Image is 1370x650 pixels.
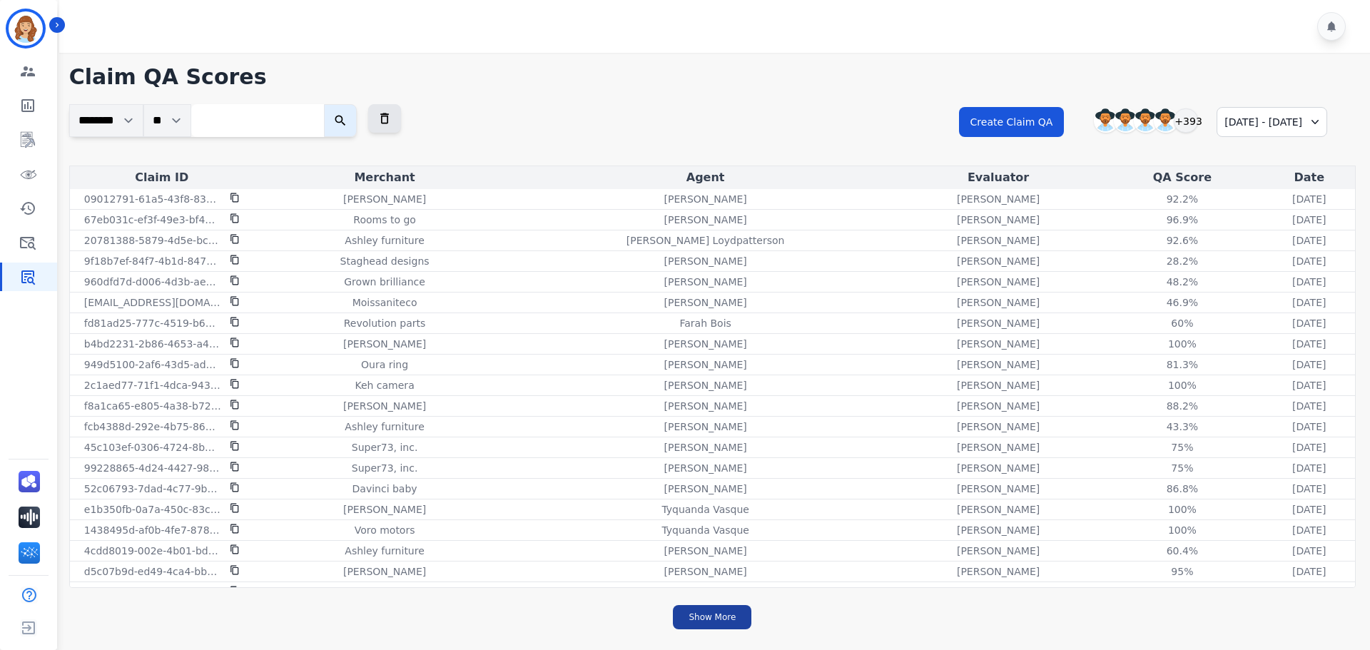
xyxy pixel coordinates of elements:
[1292,482,1326,496] p: [DATE]
[352,482,417,496] p: Davinci baby
[957,564,1040,579] p: [PERSON_NAME]
[340,254,430,268] p: Staghead designs
[959,107,1065,137] button: Create Claim QA
[352,461,418,475] p: Super73, inc.
[1292,316,1326,330] p: [DATE]
[343,564,426,579] p: [PERSON_NAME]
[84,192,221,206] p: 09012791-61a5-43f8-836a-60d6bbbe8736
[957,440,1040,455] p: [PERSON_NAME]
[957,192,1040,206] p: [PERSON_NAME]
[353,213,416,227] p: Rooms to go
[1150,482,1214,496] div: 86.8%
[1292,502,1326,517] p: [DATE]
[1150,502,1214,517] div: 100%
[1150,523,1214,537] div: 100%
[1150,233,1214,248] div: 92.6%
[345,233,424,248] p: Ashley furniture
[84,440,221,455] p: 45c103ef-0306-4724-8b75-b304a4ecb9a5
[664,420,746,434] p: [PERSON_NAME]
[664,440,746,455] p: [PERSON_NAME]
[84,420,221,434] p: fcb4388d-292e-4b75-866e-7b15f021066e
[361,357,408,372] p: Oura ring
[957,316,1040,330] p: [PERSON_NAME]
[1104,169,1260,186] div: QA Score
[1150,461,1214,475] div: 75%
[1150,378,1214,392] div: 100%
[957,378,1040,392] p: [PERSON_NAME]
[84,461,221,475] p: 99228865-4d24-4427-98cb-0b6d94683ade
[343,337,426,351] p: [PERSON_NAME]
[957,399,1040,413] p: [PERSON_NAME]
[1292,295,1326,310] p: [DATE]
[1292,544,1326,558] p: [DATE]
[664,564,746,579] p: [PERSON_NAME]
[1292,213,1326,227] p: [DATE]
[344,316,426,330] p: Revolution parts
[1150,440,1214,455] div: 75%
[1292,585,1326,599] p: [DATE]
[84,585,221,599] p: 35cdc114-57b6-4fc9-8272-88e27b975149
[343,192,426,206] p: [PERSON_NAME]
[84,233,221,248] p: 20781388-5879-4d5e-bc52-f69a20108c25
[355,523,415,537] p: Voro motors
[1150,564,1214,579] div: 95%
[1292,357,1326,372] p: [DATE]
[1292,378,1326,392] p: [DATE]
[957,295,1040,310] p: [PERSON_NAME]
[661,502,749,517] p: Tyquanda Vasque
[1150,295,1214,310] div: 46.9%
[352,440,418,455] p: Super73, inc.
[9,11,43,46] img: Bordered avatar
[69,64,1356,90] h1: Claim QA Scores
[84,213,221,227] p: 67eb031c-ef3f-49e3-bf44-b3a95ffd723b
[344,275,425,289] p: Grown brilliance
[84,295,221,310] p: [EMAIL_ADDRESS][DOMAIN_NAME]
[518,169,893,186] div: Agent
[664,213,746,227] p: [PERSON_NAME]
[1150,585,1214,599] div: 100%
[1292,399,1326,413] p: [DATE]
[957,585,1040,599] p: [PERSON_NAME]
[664,482,746,496] p: [PERSON_NAME]
[84,544,221,558] p: 4cdd8019-002e-4b01-bda4-63377ccc2b56
[352,295,417,310] p: Moissaniteco
[1150,337,1214,351] div: 100%
[664,254,746,268] p: [PERSON_NAME]
[345,544,424,558] p: Ashley furniture
[84,357,221,372] p: 949d5100-2af6-43d5-ad4c-60afb9b32559
[679,316,731,330] p: Farah Bois
[1292,440,1326,455] p: [DATE]
[957,482,1040,496] p: [PERSON_NAME]
[1150,357,1214,372] div: 81.3%
[957,461,1040,475] p: [PERSON_NAME]
[360,585,410,599] p: Jomashop
[673,605,751,629] button: Show More
[664,585,746,599] p: [PERSON_NAME]
[84,523,221,537] p: 1438495d-af0b-4fe7-878b-58a89f4a113d
[1267,169,1352,186] div: Date
[957,357,1040,372] p: [PERSON_NAME]
[664,295,746,310] p: [PERSON_NAME]
[1217,107,1327,137] div: [DATE] - [DATE]
[84,564,221,579] p: d5c07b9d-ed49-4ca4-bb18-158a9f6ff327
[664,378,746,392] p: [PERSON_NAME]
[355,378,414,392] p: Keh camera
[84,378,221,392] p: 2c1aed77-71f1-4dca-943c-3821cfcd99ac
[957,254,1040,268] p: [PERSON_NAME]
[661,523,749,537] p: Tyquanda Vasque
[664,192,746,206] p: [PERSON_NAME]
[957,544,1040,558] p: [PERSON_NAME]
[626,233,785,248] p: [PERSON_NAME] Loydpatterson
[664,357,746,372] p: [PERSON_NAME]
[1150,316,1214,330] div: 60%
[1174,108,1198,133] div: +393
[957,523,1040,537] p: [PERSON_NAME]
[343,399,426,413] p: [PERSON_NAME]
[345,420,424,434] p: Ashley furniture
[1292,523,1326,537] p: [DATE]
[664,544,746,558] p: [PERSON_NAME]
[664,461,746,475] p: [PERSON_NAME]
[343,502,426,517] p: [PERSON_NAME]
[84,254,221,268] p: 9f18b7ef-84f7-4b1d-847d-8ec1c031af45
[1150,544,1214,558] div: 60.4%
